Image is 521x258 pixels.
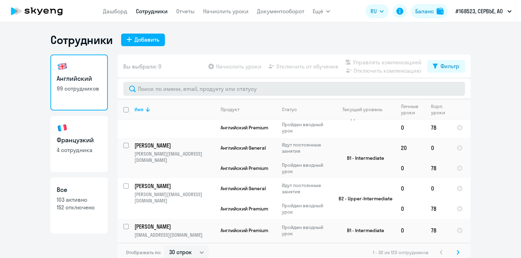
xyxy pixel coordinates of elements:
[401,103,425,116] div: Личные уроки
[134,182,214,190] p: [PERSON_NAME]
[103,8,127,15] a: Дашборд
[126,249,161,256] span: Отображать по:
[282,202,330,215] p: Пройден вводный урок
[336,106,395,113] div: Текущий уровень
[221,165,268,171] span: Английский Premium
[330,138,395,178] td: B1 - Intermediate
[456,7,503,15] p: #168523, СЕРВЬЕ, АО
[313,7,323,15] span: Ещё
[134,35,159,44] div: Добавить
[257,8,304,15] a: Документооборот
[134,106,144,113] div: Имя
[395,178,425,199] td: 0
[221,145,266,151] span: Английский General
[395,117,425,138] td: 0
[121,34,165,46] button: Добавить
[313,4,330,18] button: Ещё
[221,106,239,113] div: Продукт
[282,182,330,195] p: Идут постоянные занятия
[57,185,102,194] h3: Все
[50,116,108,172] a: Французкий4 сотрудника
[282,106,297,113] div: Статус
[134,223,214,230] p: [PERSON_NAME]
[425,178,451,199] td: 0
[411,4,448,18] button: Балансbalance
[50,178,108,234] a: Все103 активно152 отключено
[425,138,451,158] td: 0
[57,146,102,154] p: 4 сотрудника
[123,82,465,96] input: Поиск по имени, email, продукту или статусу
[134,106,215,113] div: Имя
[134,142,214,149] p: [PERSON_NAME]
[123,62,161,71] span: Вы выбрали: 0
[134,151,215,163] p: [PERSON_NAME][EMAIL_ADDRESS][DOMAIN_NAME]
[134,232,215,238] p: [EMAIL_ADDRESS][DOMAIN_NAME]
[395,138,425,158] td: 20
[440,62,459,70] div: Фильтр
[370,7,377,15] span: RU
[395,199,425,219] td: 0
[50,33,113,47] h1: Сотрудники
[282,162,330,174] p: Пройден вводный урок
[366,4,389,18] button: RU
[330,178,395,219] td: B2 - Upper-Intermediate
[134,191,215,204] p: [PERSON_NAME][EMAIL_ADDRESS][DOMAIN_NAME]
[57,85,102,92] p: 99 сотрудников
[395,158,425,178] td: 0
[57,136,102,145] h3: Французкий
[425,199,451,219] td: 78
[134,182,215,190] a: [PERSON_NAME]
[57,122,68,134] img: french
[425,219,451,242] td: 78
[330,219,395,242] td: B1 - Intermediate
[176,8,195,15] a: Отчеты
[431,103,451,116] div: Корп. уроки
[134,142,215,149] a: [PERSON_NAME]
[415,7,434,15] div: Баланс
[282,121,330,134] p: Пройден вводный урок
[57,196,102,203] p: 103 активно
[57,203,102,211] p: 152 отключено
[221,124,268,131] span: Английский Premium
[425,117,451,138] td: 78
[282,224,330,237] p: Пройден вводный урок
[221,185,266,192] span: Английский General
[427,60,465,73] button: Фильтр
[203,8,249,15] a: Начислить уроки
[50,55,108,110] a: Английский99 сотрудников
[221,227,268,234] span: Английский Premium
[282,142,330,154] p: Идут постоянные занятия
[57,61,68,72] img: english
[136,8,168,15] a: Сотрудники
[437,8,444,15] img: balance
[134,223,215,230] a: [PERSON_NAME]
[425,158,451,178] td: 78
[57,74,102,83] h3: Английский
[395,219,425,242] td: 0
[373,249,429,256] span: 1 - 30 из 120 сотрудников
[342,106,382,113] div: Текущий уровень
[452,3,515,20] button: #168523, СЕРВЬЕ, АО
[221,206,268,212] span: Английский Premium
